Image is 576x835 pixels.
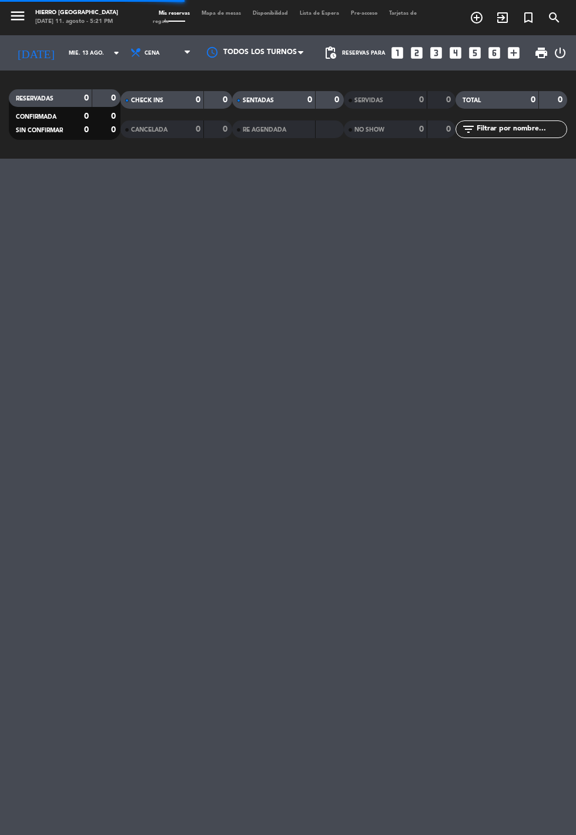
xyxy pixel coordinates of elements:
[9,7,26,25] i: menu
[448,45,463,61] i: looks_4
[109,46,123,60] i: arrow_drop_down
[131,127,168,133] span: CANCELADA
[495,11,510,25] i: exit_to_app
[84,112,89,120] strong: 0
[345,11,383,16] span: Pre-acceso
[534,46,548,60] span: print
[428,45,444,61] i: looks_3
[9,7,26,28] button: menu
[294,11,345,16] span: Lista de Espera
[553,46,567,60] i: power_settings_new
[547,11,561,25] i: search
[111,94,118,102] strong: 0
[470,11,484,25] i: add_circle_outline
[196,96,200,104] strong: 0
[111,112,118,120] strong: 0
[223,125,230,133] strong: 0
[521,11,535,25] i: turned_in_not
[354,98,383,103] span: SERVIDAS
[506,45,521,61] i: add_box
[145,50,160,56] span: Cena
[354,127,384,133] span: NO SHOW
[243,127,286,133] span: RE AGENDADA
[446,125,453,133] strong: 0
[16,114,56,120] span: CONFIRMADA
[419,125,424,133] strong: 0
[223,96,230,104] strong: 0
[446,96,453,104] strong: 0
[461,122,475,136] i: filter_list
[390,45,405,61] i: looks_one
[409,45,424,61] i: looks_two
[35,9,118,18] div: Hierro [GEOGRAPHIC_DATA]
[16,96,53,102] span: RESERVADAS
[16,128,63,133] span: SIN CONFIRMAR
[111,126,118,134] strong: 0
[323,46,337,60] span: pending_actions
[247,11,294,16] span: Disponibilidad
[131,98,163,103] span: CHECK INS
[463,98,481,103] span: TOTAL
[467,45,483,61] i: looks_5
[334,96,341,104] strong: 0
[553,35,567,71] div: LOG OUT
[531,96,535,104] strong: 0
[153,11,196,16] span: Mis reservas
[84,126,89,134] strong: 0
[196,11,247,16] span: Mapa de mesas
[342,50,386,56] span: Reservas para
[243,98,274,103] span: SENTADAS
[475,123,567,136] input: Filtrar por nombre...
[419,96,424,104] strong: 0
[35,18,118,26] div: [DATE] 11. agosto - 5:21 PM
[487,45,502,61] i: looks_6
[84,94,89,102] strong: 0
[307,96,312,104] strong: 0
[196,125,200,133] strong: 0
[558,96,565,104] strong: 0
[9,41,63,65] i: [DATE]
